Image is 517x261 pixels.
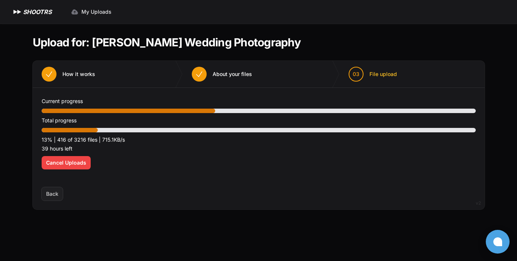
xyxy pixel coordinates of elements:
p: 39 hours left [42,144,476,153]
h1: Upload for: [PERSON_NAME] Wedding Photography [33,36,301,49]
span: File upload [369,70,397,78]
p: Current progress [42,97,476,106]
p: 13% | 416 of 3216 files | 715.1KB/s [42,135,476,144]
img: SHOOTRS [12,7,23,16]
h1: SHOOTRS [23,7,52,16]
a: SHOOTRS SHOOTRS [12,7,52,16]
button: About your files [183,61,261,87]
span: How it works [62,70,95,78]
button: How it works [33,61,104,87]
p: Total progress [42,116,476,125]
span: My Uploads [81,8,112,16]
button: Open chat window [486,230,510,254]
span: About your files [213,70,252,78]
a: My Uploads [67,5,116,19]
span: Cancel Uploads [46,159,86,166]
div: v2 [476,199,481,208]
button: Cancel Uploads [42,156,91,169]
span: 03 [353,70,359,78]
button: 03 File upload [340,61,406,87]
